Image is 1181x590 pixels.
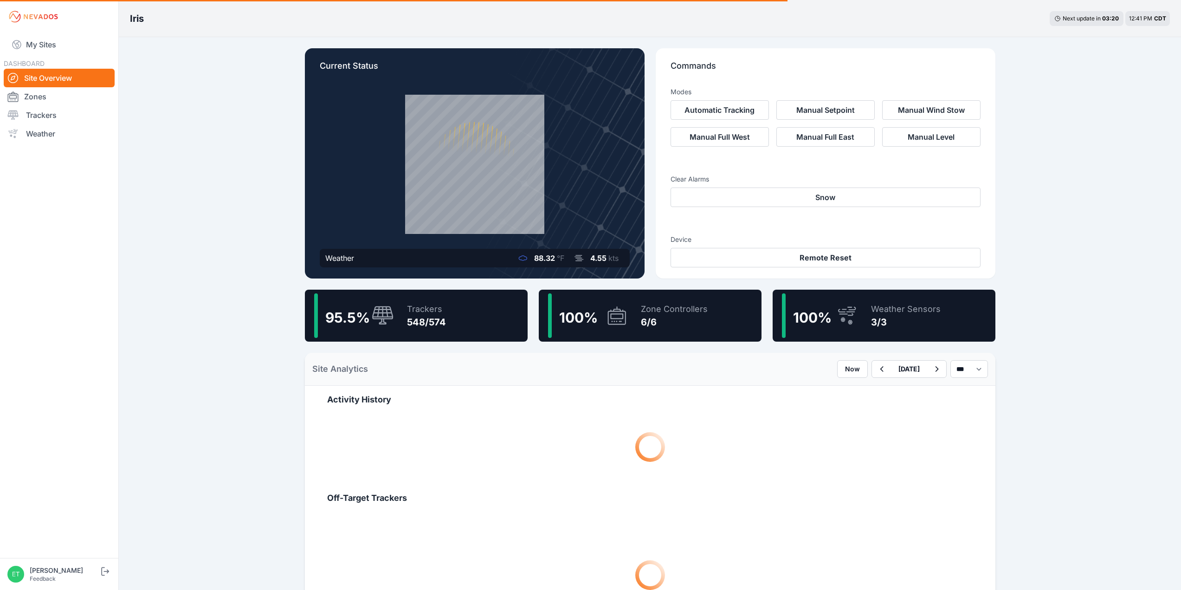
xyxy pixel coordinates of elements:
[871,316,941,329] div: 3/3
[776,127,875,147] button: Manual Full East
[671,235,981,244] h3: Device
[30,566,99,575] div: [PERSON_NAME]
[1154,15,1166,22] span: CDT
[837,360,868,378] button: Now
[1063,15,1101,22] span: Next update in
[590,253,607,263] span: 4.55
[7,9,59,24] img: Nevados
[671,175,981,184] h3: Clear Alarms
[793,309,832,326] span: 100 %
[4,87,115,106] a: Zones
[325,309,370,326] span: 95.5 %
[7,566,24,583] img: Ethan Nguyen
[641,303,708,316] div: Zone Controllers
[882,127,981,147] button: Manual Level
[4,124,115,143] a: Weather
[327,393,973,406] h2: Activity History
[557,253,564,263] span: °F
[608,253,619,263] span: kts
[534,253,555,263] span: 88.32
[671,100,769,120] button: Automatic Tracking
[4,69,115,87] a: Site Overview
[407,316,446,329] div: 548/574
[871,303,941,316] div: Weather Sensors
[320,59,630,80] p: Current Status
[1102,15,1119,22] div: 03 : 20
[641,316,708,329] div: 6/6
[327,492,973,505] h2: Off-Target Trackers
[671,248,981,267] button: Remote Reset
[671,127,769,147] button: Manual Full West
[30,575,56,582] a: Feedback
[312,363,368,376] h2: Site Analytics
[4,59,45,67] span: DASHBOARD
[671,87,691,97] h3: Modes
[882,100,981,120] button: Manual Wind Stow
[539,290,762,342] a: 100%Zone Controllers6/6
[325,253,354,264] div: Weather
[776,100,875,120] button: Manual Setpoint
[891,361,927,377] button: [DATE]
[130,12,144,25] h3: Iris
[1129,15,1152,22] span: 12:41 PM
[130,6,144,31] nav: Breadcrumb
[773,290,995,342] a: 100%Weather Sensors3/3
[671,188,981,207] button: Snow
[671,59,981,80] p: Commands
[305,290,528,342] a: 95.5%Trackers548/574
[559,309,598,326] span: 100 %
[4,33,115,56] a: My Sites
[407,303,446,316] div: Trackers
[4,106,115,124] a: Trackers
